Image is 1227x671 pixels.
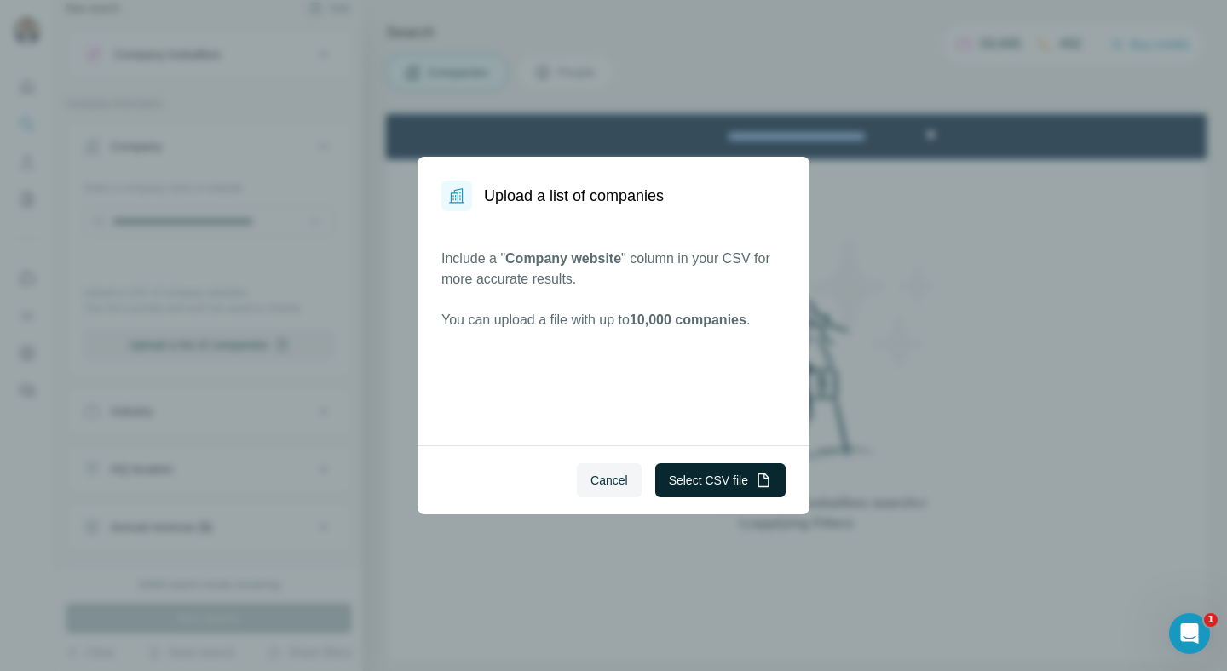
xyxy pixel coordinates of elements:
[293,3,527,41] div: Watch our October Product update
[1204,613,1218,627] span: 1
[590,472,628,489] span: Cancel
[441,310,786,330] p: You can upload a file with up to .
[441,249,786,290] p: Include a " " column in your CSV for more accurate results.
[505,251,621,266] span: Company website
[1169,613,1210,654] iframe: Intercom live chat
[655,463,786,497] button: Select CSV file
[630,313,746,327] span: 10,000 companies
[484,184,664,208] h1: Upload a list of companies
[577,463,642,497] button: Cancel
